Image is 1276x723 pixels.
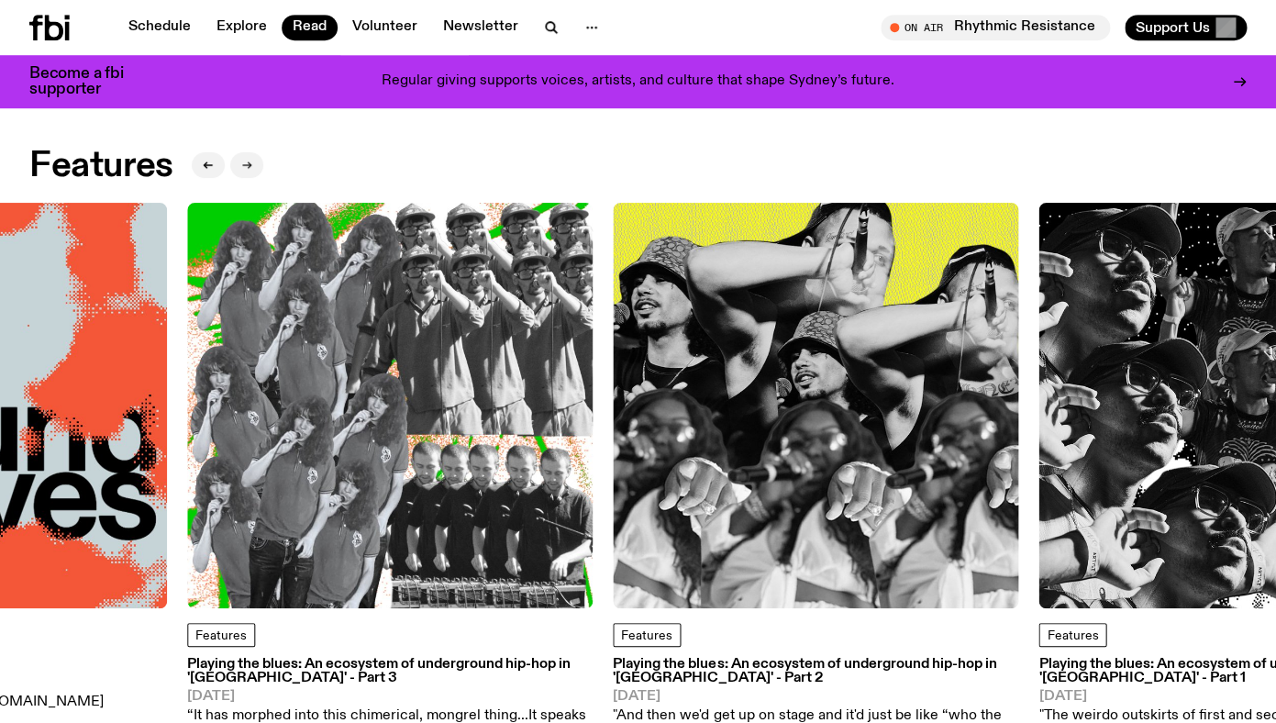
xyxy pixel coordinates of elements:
button: On AirRhythmic Resistance [881,15,1110,40]
span: [DATE] [613,690,1018,704]
span: Support Us [1136,19,1210,36]
span: [DATE] [187,690,593,704]
a: Newsletter [432,15,529,40]
a: Volunteer [341,15,428,40]
a: Features [613,623,681,647]
span: Features [195,629,247,642]
a: Read [282,15,338,40]
span: Features [621,629,672,642]
a: Features [187,623,255,647]
h2: Features [29,150,173,183]
a: Schedule [117,15,202,40]
h3: Playing the blues: An ecosystem of underground hip-hop in '[GEOGRAPHIC_DATA]' - Part 3 [187,658,593,685]
h3: Become a fbi supporter [29,66,147,97]
span: Features [1047,629,1098,642]
p: Regular giving supports voices, artists, and culture that shape Sydney’s future. [382,73,894,90]
button: Support Us [1125,15,1247,40]
a: Explore [205,15,278,40]
a: Features [1038,623,1106,647]
h3: Playing the blues: An ecosystem of underground hip-hop in '[GEOGRAPHIC_DATA]' - Part 2 [613,658,1018,685]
